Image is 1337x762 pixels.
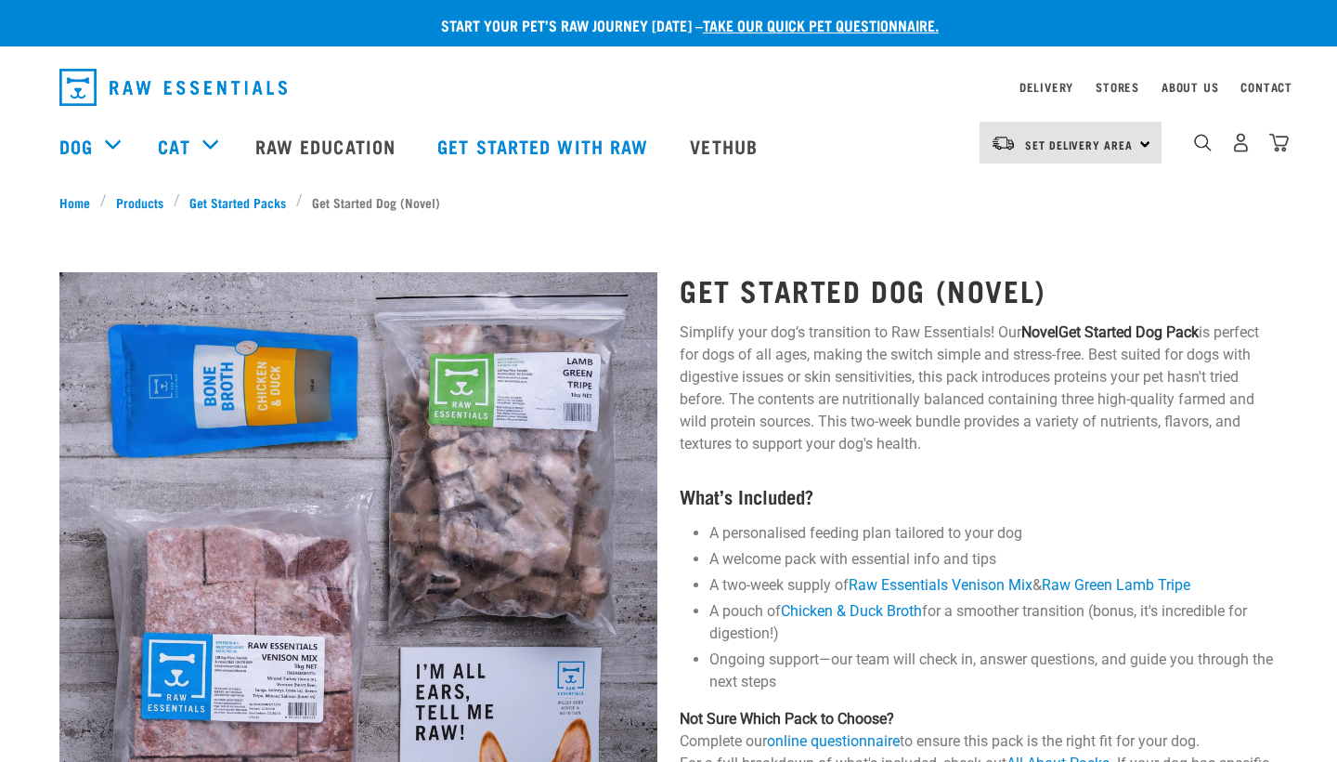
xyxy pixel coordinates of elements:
[680,322,1278,455] p: Simplify your dog’s transition to Raw Essentials! Our is perfect for dogs of all ages, making the...
[781,602,922,620] a: Chicken & Duck Broth
[709,649,1278,693] li: Ongoing support—our team will check in, answer questions, and guide you through the next steps
[59,132,93,160] a: Dog
[1231,133,1251,152] img: user.png
[709,574,1278,597] li: A two-week supply of &
[1021,323,1058,341] strong: Novel
[1042,576,1190,594] a: Raw Green Lamb Tripe
[1240,84,1292,90] a: Contact
[709,522,1278,545] li: A personalised feeding plan tailored to your dog
[1269,133,1289,152] img: home-icon@2x.png
[237,109,419,183] a: Raw Education
[767,732,900,750] a: online questionnaire
[1162,84,1218,90] a: About Us
[709,548,1278,571] li: A welcome pack with essential info and tips
[45,61,1292,113] nav: dropdown navigation
[419,109,671,183] a: Get started with Raw
[709,600,1278,645] li: A pouch of for a smoother transition (bonus, it's incredible for digestion!)
[680,710,894,728] strong: Not Sure Which Pack to Choose?
[1058,323,1199,341] strong: Get Started Dog Pack
[991,135,1016,151] img: van-moving.png
[158,132,189,160] a: Cat
[1096,84,1139,90] a: Stores
[59,192,1278,212] nav: breadcrumbs
[1019,84,1073,90] a: Delivery
[849,576,1032,594] a: Raw Essentials Venison Mix
[703,20,939,29] a: take our quick pet questionnaire.
[680,491,813,501] strong: What’s Included?
[671,109,781,183] a: Vethub
[1025,141,1133,148] span: Set Delivery Area
[1194,134,1212,151] img: home-icon-1@2x.png
[107,192,174,212] a: Products
[59,69,287,106] img: Raw Essentials Logo
[180,192,296,212] a: Get Started Packs
[59,192,100,212] a: Home
[680,273,1278,307] h1: Get Started Dog (Novel)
